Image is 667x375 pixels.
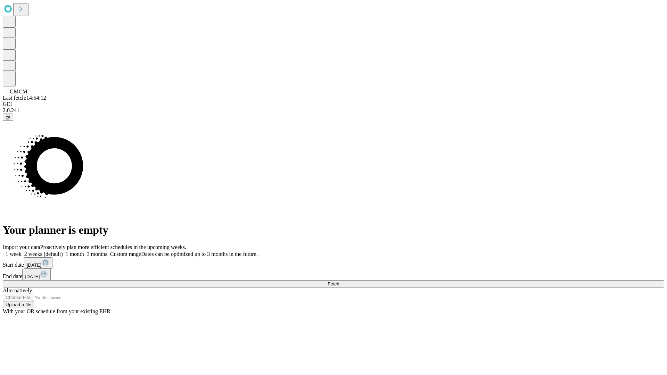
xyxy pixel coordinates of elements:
[3,224,664,236] h1: Your planner is empty
[3,269,664,280] div: End date
[141,251,257,257] span: Dates can be optimized up to 3 months in the future.
[3,114,13,121] button: @
[3,287,32,293] span: Alternatively
[87,251,107,257] span: 3 months
[3,301,34,308] button: Upload a file
[40,244,186,250] span: Proactively plan more efficient schedules in the upcoming weeks.
[22,269,51,280] button: [DATE]
[3,280,664,287] button: Fetch
[10,89,27,94] span: GMCM
[3,244,40,250] span: Import your data
[110,251,141,257] span: Custom range
[24,257,52,269] button: [DATE]
[3,95,46,101] span: Last fetch: 14:54:12
[6,115,10,120] span: @
[3,101,664,107] div: GEI
[3,308,110,314] span: With your OR schedule from your existing EHR
[328,281,339,286] span: Fetch
[25,274,40,279] span: [DATE]
[27,262,41,268] span: [DATE]
[66,251,84,257] span: 1 month
[3,107,664,114] div: 2.0.241
[3,257,664,269] div: Start date
[24,251,63,257] span: 2 weeks (default)
[6,251,22,257] span: 1 week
